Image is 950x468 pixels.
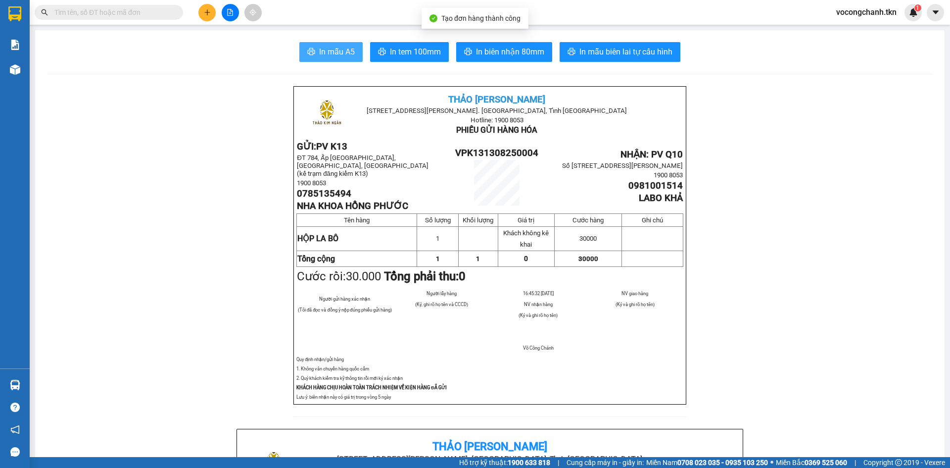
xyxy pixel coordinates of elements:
[93,24,414,37] li: [STREET_ADDRESS][PERSON_NAME]. [GEOGRAPHIC_DATA], Tỉnh [GEOGRAPHIC_DATA]
[620,149,683,160] span: NHẬN: PV Q10
[296,357,344,362] span: Quy định nhận/gửi hàng
[562,162,683,169] span: Số [STREET_ADDRESS][PERSON_NAME]
[560,42,680,62] button: printerIn mẫu biên lai tự cấu hình
[456,125,537,135] span: PHIẾU GỬI HÀNG HÓA
[436,255,440,262] span: 1
[297,269,466,283] span: Cước rồi:
[459,457,550,468] span: Hỗ trợ kỹ thuật:
[297,141,347,152] strong: GỬI:
[370,42,449,62] button: printerIn tem 100mm
[776,457,847,468] span: Miền Bắc
[41,9,48,16] span: search
[10,380,20,390] img: warehouse-icon
[567,457,644,468] span: Cung cấp máy in - giấy in:
[572,216,604,224] span: Cước hàng
[297,179,326,187] span: 1900 8053
[916,4,919,11] span: 1
[367,107,627,114] span: [STREET_ADDRESS][PERSON_NAME]. [GEOGRAPHIC_DATA], Tỉnh [GEOGRAPHIC_DATA]
[519,312,558,318] span: (Ký và ghi rõ họ tên)
[927,4,944,21] button: caret-down
[476,46,544,58] span: In biên nhận 80mm
[204,9,211,16] span: plus
[523,291,554,296] span: 16:45:32 [DATE]
[346,269,381,283] span: 30.000
[329,453,650,466] li: [STREET_ADDRESS][PERSON_NAME]. [GEOGRAPHIC_DATA], Tỉnh [GEOGRAPHIC_DATA]
[909,8,918,17] img: icon-new-feature
[12,72,91,88] b: GỬI : PV K13
[10,447,20,457] span: message
[463,216,493,224] span: Khối lượng
[307,48,315,57] span: printer
[441,14,521,22] span: Tạo đơn hàng thành công
[244,4,262,21] button: aim
[298,307,392,312] span: (Tôi đã đọc và đồng ý nộp đúng phiếu gửi hàng)
[677,459,768,467] strong: 0708 023 035 - 0935 103 250
[436,235,439,242] span: 1
[464,48,472,57] span: printer
[415,302,468,307] span: (Ký, ghi rõ họ tên và CCCD)
[222,4,239,21] button: file-add
[524,302,553,307] span: NV nhận hàng
[297,254,335,263] strong: Tổng cộng
[828,6,904,18] span: vocongchanh.tkn
[579,46,672,58] span: In mẫu biên lai tự cấu hình
[319,296,370,302] span: Người gửi hàng xác nhận
[642,216,663,224] span: Ghi chú
[378,48,386,57] span: printer
[425,216,451,224] span: Số lượng
[805,459,847,467] strong: 0369 525 060
[198,4,216,21] button: plus
[429,14,437,22] span: check-circle
[10,64,20,75] img: warehouse-icon
[319,46,355,58] span: In mẫu A5
[518,216,534,224] span: Giá trị
[616,302,655,307] span: (Ký và ghi rõ họ tên)
[297,234,338,243] span: HỘP LA BÔ
[297,201,408,211] span: NHA KHOA HỒNG PHƯỚC
[579,235,597,242] span: 30000
[895,459,902,466] span: copyright
[54,7,171,18] input: Tìm tên, số ĐT hoặc mã đơn
[578,255,598,262] span: 30000
[249,9,256,16] span: aim
[770,461,773,465] span: ⚪️
[448,94,545,105] span: THẢO [PERSON_NAME]
[503,229,549,248] span: Khách không kê khai
[558,457,559,468] span: |
[384,269,466,283] strong: Tổng phải thu:
[459,269,466,283] span: 0
[227,9,234,16] span: file-add
[299,42,363,62] button: printerIn mẫu A5
[12,12,62,62] img: logo.jpg
[931,8,940,17] span: caret-down
[568,48,575,57] span: printer
[471,116,523,124] span: Hotline: 1900 8053
[455,148,538,158] span: VPK131308250004
[914,4,921,11] sup: 1
[344,216,370,224] span: Tên hàng
[390,46,441,58] span: In tem 100mm
[10,403,20,412] span: question-circle
[508,459,550,467] strong: 1900 633 818
[523,345,554,351] span: Võ Công Chánh
[297,154,428,177] span: ĐT 784, Ấp [GEOGRAPHIC_DATA], [GEOGRAPHIC_DATA], [GEOGRAPHIC_DATA] (kế trạm đăng kiểm K13)
[855,457,856,468] span: |
[93,37,414,49] li: Hotline: 1900 8153
[476,255,480,262] span: 1
[427,291,457,296] span: Người lấy hàng
[628,180,683,191] span: 0981001514
[456,42,552,62] button: printerIn biên nhận 80mm
[646,457,768,468] span: Miền Nam
[524,255,528,262] span: 0
[432,440,547,453] b: Thảo [PERSON_NAME]
[302,90,351,139] img: logo
[639,193,683,204] span: LABO KHẢ
[296,394,391,400] span: Lưu ý: biên nhận này có giá trị trong vòng 5 ngày
[296,375,403,381] span: 2. Quý khách kiểm tra kỹ thông tin rồi mới ký xác nhận
[8,6,21,21] img: logo-vxr
[296,366,369,371] span: 1. Không vân chuyển hàng quốc cấm
[297,188,351,199] span: 0785135494
[621,291,648,296] span: NV giao hàng
[316,141,347,152] span: PV K13
[10,40,20,50] img: solution-icon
